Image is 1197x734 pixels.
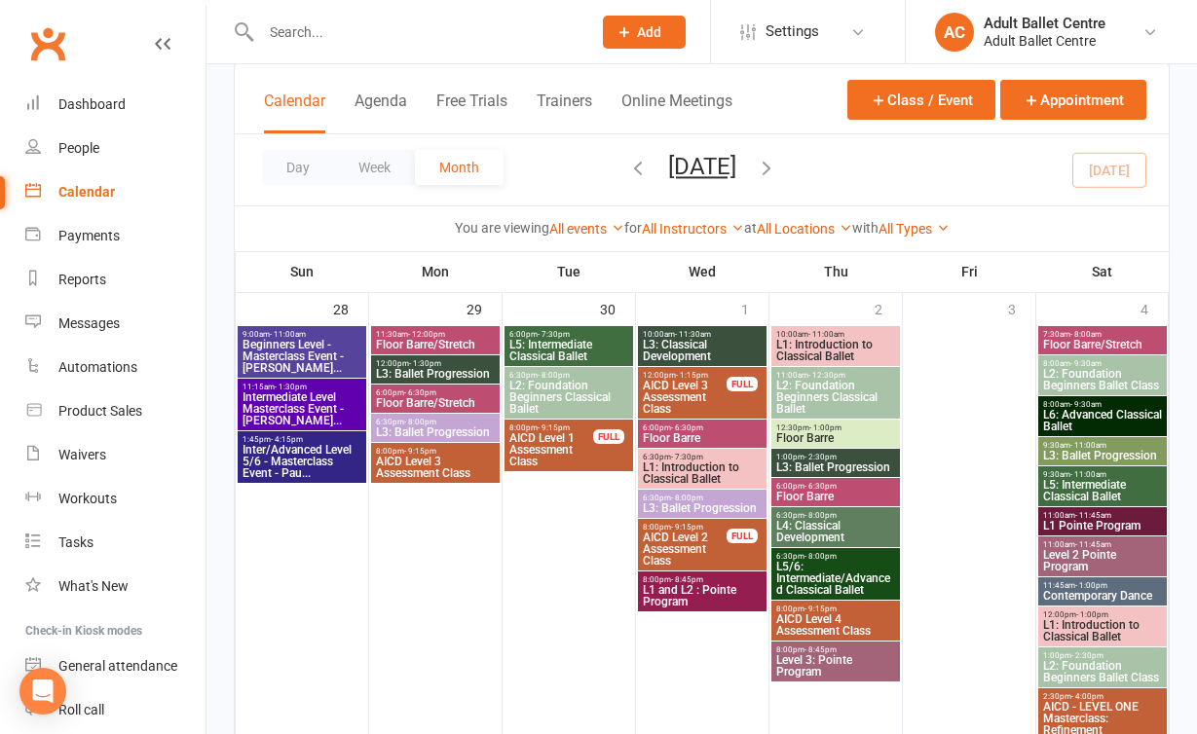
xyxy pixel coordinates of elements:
[25,521,206,565] a: Tasks
[642,371,728,380] span: 12:00pm
[1075,581,1107,590] span: - 1:00pm
[415,150,504,185] button: Month
[875,292,902,324] div: 2
[675,330,711,339] span: - 11:30am
[676,371,708,380] span: - 1:15pm
[671,423,703,432] span: - 6:30pm
[775,453,896,461] span: 1:00pm
[242,339,362,374] span: Beginners Level - Masterclass Event - [PERSON_NAME]...
[25,302,206,346] a: Messages
[369,251,503,292] th: Mon
[775,339,896,362] span: L1: Introduction to Classical Ballet
[25,389,206,433] a: Product Sales
[375,397,496,409] span: Floor Barre/Stretch
[1042,520,1163,532] span: L1 Pointe Program
[375,426,496,438] span: L3: Ballet Progression
[242,435,362,444] span: 1:45pm
[775,511,896,520] span: 6:30pm
[1042,441,1163,450] span: 9:30am
[436,92,507,133] button: Free Trials
[642,502,763,514] span: L3: Ballet Progression
[775,613,896,637] span: AICD Level 4 Assessment Class
[1141,292,1168,324] div: 4
[58,315,120,331] div: Messages
[1042,540,1163,549] span: 11:00am
[1042,660,1163,683] span: L2: Foundation Beginners Ballet Class
[1042,359,1163,368] span: 8:00am
[804,605,837,613] span: - 9:15pm
[636,251,769,292] th: Wed
[775,654,896,678] span: Level 3: Pointe Program
[642,432,763,444] span: Floor Barre
[903,251,1036,292] th: Fri
[455,220,549,236] strong: You are viewing
[775,645,896,654] span: 8:00pm
[879,221,950,237] a: All Types
[1042,581,1163,590] span: 11:45am
[375,359,496,368] span: 12:00pm
[642,532,728,567] span: AICD Level 2 Assessment Class
[1042,339,1163,350] span: Floor Barre/Stretch
[58,534,94,550] div: Tasks
[25,346,206,389] a: Automations
[1042,400,1163,409] span: 8:00am
[375,447,496,456] span: 8:00pm
[25,258,206,302] a: Reports
[236,251,369,292] th: Sun
[757,221,852,237] a: All Locations
[25,477,206,521] a: Workouts
[508,330,629,339] span: 6:00pm
[242,391,362,426] span: Intermediate Level Masterclass Event - [PERSON_NAME]...
[538,330,570,339] span: - 7:30pm
[1042,479,1163,502] span: L5: Intermediate Classical Ballet
[58,272,106,287] div: Reports
[262,150,334,185] button: Day
[58,228,120,243] div: Payments
[600,292,635,324] div: 30
[242,383,362,391] span: 11:15am
[508,371,629,380] span: 6:30pm
[593,429,624,444] div: FULL
[25,433,206,477] a: Waivers
[58,140,99,156] div: People
[408,330,445,339] span: - 12:00pm
[642,494,763,502] span: 6:30pm
[23,19,72,68] a: Clubworx
[1042,330,1163,339] span: 7:30am
[642,575,763,584] span: 8:00pm
[727,529,758,543] div: FULL
[25,688,206,732] a: Roll call
[642,380,728,415] span: AICD Level 3 Assessment Class
[671,494,703,502] span: - 8:00pm
[1042,610,1163,619] span: 12:00pm
[467,292,502,324] div: 29
[1042,409,1163,432] span: L6: Advanced Classical Ballet
[808,330,844,339] span: - 11:00am
[809,423,842,432] span: - 1:00pm
[775,461,896,473] span: L3: Ballet Progression
[642,584,763,607] span: L1 and L2 : Pointe Program
[744,220,757,236] strong: at
[847,80,995,120] button: Class / Event
[242,330,362,339] span: 9:00am
[58,359,137,375] div: Automations
[808,371,845,380] span: - 12:30pm
[1070,330,1102,339] span: - 8:00am
[508,339,629,362] span: L5: Intermediate Classical Ballet
[775,330,896,339] span: 10:00am
[538,371,570,380] span: - 8:00pm
[642,339,763,362] span: L3: Classical Development
[58,184,115,200] div: Calendar
[804,453,837,461] span: - 2:30pm
[1071,651,1103,660] span: - 2:30pm
[624,220,642,236] strong: for
[25,170,206,214] a: Calendar
[537,92,592,133] button: Trainers
[19,668,66,715] div: Open Intercom Messenger
[503,251,636,292] th: Tue
[727,377,758,391] div: FULL
[25,214,206,258] a: Payments
[508,423,594,432] span: 8:00pm
[508,432,594,467] span: AICD Level 1 Assessment Class
[1042,619,1163,642] span: L1: Introduction to Classical Ballet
